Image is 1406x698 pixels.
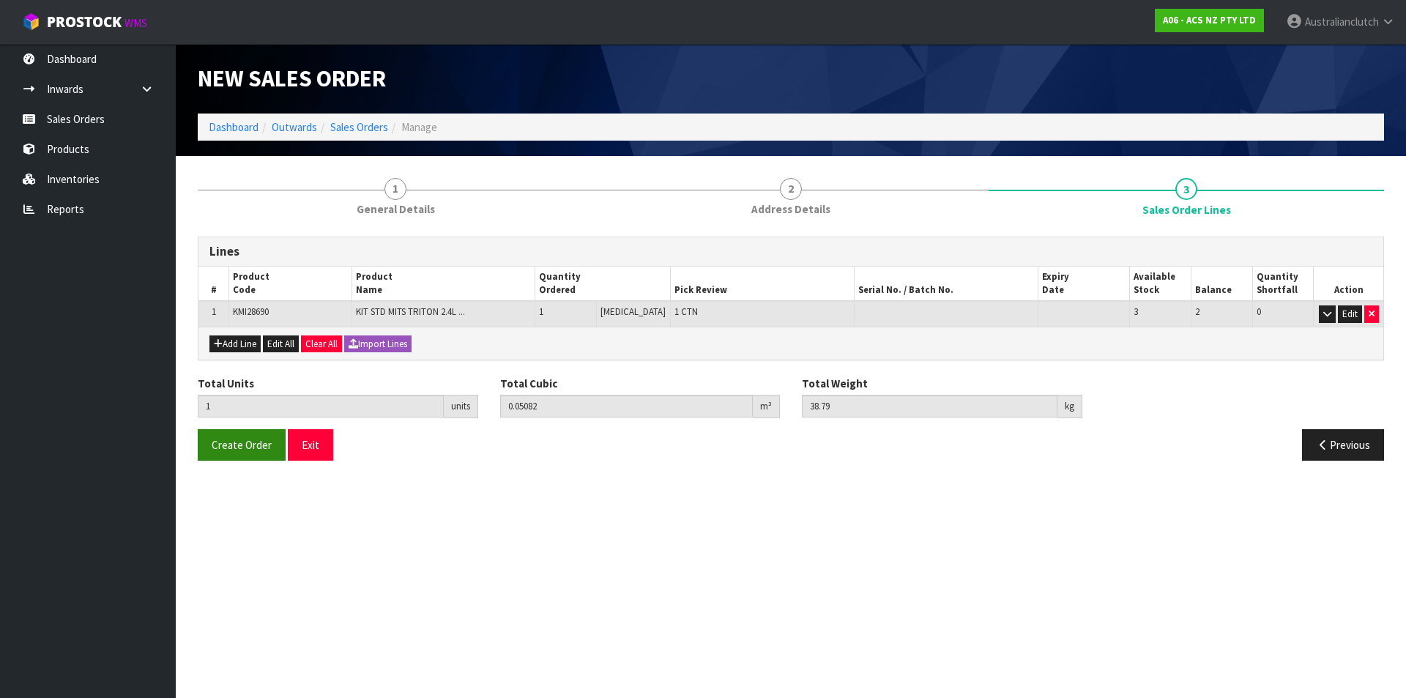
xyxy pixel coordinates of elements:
[1305,15,1379,29] span: Australianclutch
[1252,267,1314,302] th: Quantity Shortfall
[780,178,802,200] span: 2
[1175,178,1197,200] span: 3
[753,395,780,418] div: m³
[855,267,1038,302] th: Serial No. / Batch No.
[674,305,698,318] span: 1 CTN
[802,376,868,391] label: Total Weight
[344,335,412,353] button: Import Lines
[1338,305,1362,323] button: Edit
[198,429,286,461] button: Create Order
[233,305,269,318] span: KMI28690
[1195,305,1199,318] span: 2
[356,305,465,318] span: KIT STD MITS TRITON 2.4L ...
[229,267,351,302] th: Product Code
[22,12,40,31] img: cube-alt.png
[401,120,437,134] span: Manage
[212,305,216,318] span: 1
[209,245,1372,259] h3: Lines
[384,178,406,200] span: 1
[1142,202,1231,218] span: Sales Order Lines
[272,120,317,134] a: Outwards
[330,120,388,134] a: Sales Orders
[351,267,535,302] th: Product Name
[301,335,342,353] button: Clear All
[444,395,478,418] div: units
[535,267,671,302] th: Quantity Ordered
[198,226,1384,472] span: Sales Order Lines
[212,438,272,452] span: Create Order
[124,16,147,30] small: WMS
[1130,267,1191,302] th: Available Stock
[671,267,855,302] th: Pick Review
[802,395,1057,417] input: Total Weight
[198,395,444,417] input: Total Units
[539,305,543,318] span: 1
[1257,305,1261,318] span: 0
[209,335,261,353] button: Add Line
[263,335,299,353] button: Edit All
[47,12,122,31] span: ProStock
[500,376,557,391] label: Total Cubic
[198,267,229,302] th: #
[1038,267,1130,302] th: Expiry Date
[500,395,754,417] input: Total Cubic
[1191,267,1253,302] th: Balance
[288,429,333,461] button: Exit
[1134,305,1138,318] span: 3
[751,201,830,217] span: Address Details
[1314,267,1383,302] th: Action
[209,120,258,134] a: Dashboard
[1302,429,1384,461] button: Previous
[357,201,435,217] span: General Details
[1057,395,1082,418] div: kg
[198,64,386,93] span: New Sales Order
[600,305,666,318] span: [MEDICAL_DATA]
[198,376,254,391] label: Total Units
[1163,14,1256,26] strong: A06 - ACS NZ PTY LTD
